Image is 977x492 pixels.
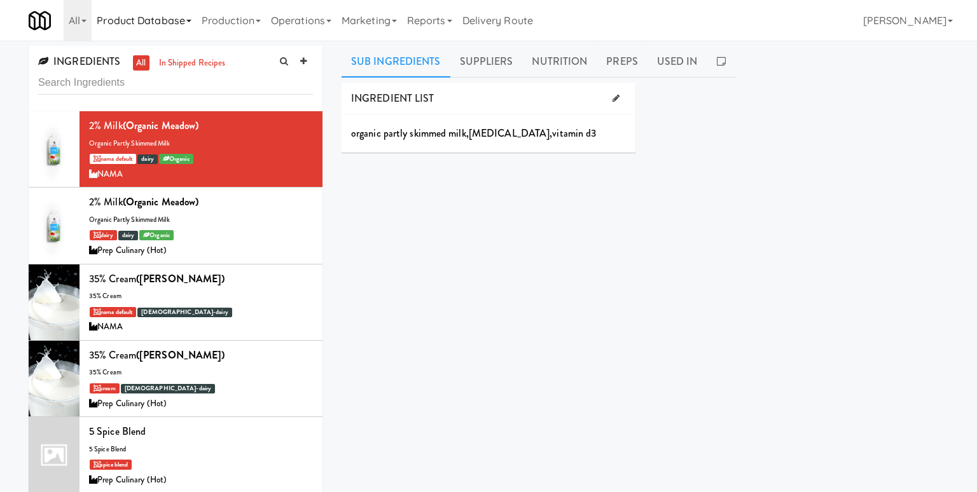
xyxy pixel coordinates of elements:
div: 2% Milk [89,116,313,135]
a: Sub Ingredients [342,46,450,78]
div: Prep Culinary (Hot) [89,472,313,488]
div: NAMA [89,319,313,335]
a: cream [90,383,120,393]
span: 5 spice blend [89,444,126,454]
li: 35% cream([PERSON_NAME])35% cream cream[DEMOGRAPHIC_DATA]-dairyPrep Culinary (Hot) [29,341,322,417]
a: Preps [597,46,648,78]
span: [DEMOGRAPHIC_DATA]-dairy [121,384,215,393]
span: organic partly skimmed milk [89,215,170,224]
span: Organic [139,230,174,240]
a: Used In [648,46,707,78]
span: Organic [159,154,193,164]
a: Suppliers [450,46,523,78]
span: , [550,126,552,140]
div: 35% cream [89,346,313,365]
span: 35% cream [89,367,121,377]
a: Nutrition [522,46,597,78]
a: dairy [90,230,117,240]
div: Prep Culinary (Hot) [89,243,313,259]
span: dairy [137,154,158,164]
span: [DEMOGRAPHIC_DATA]-dairy [137,308,232,317]
span: [MEDICAL_DATA] [469,126,550,140]
a: nama default [90,154,136,164]
span: organic partly skimmed milk [351,126,466,140]
a: in shipped recipes [156,55,229,71]
b: ([PERSON_NAME]) [136,348,225,362]
b: (Organic Meadow) [123,195,199,209]
div: 35% cream [89,270,313,289]
div: 5 Spice Blend [89,422,313,441]
span: vitamin d3 [552,126,596,140]
li: 2% Milk(Organic Meadow)organic partly skimmed milk nama defaultdairy OrganicNAMA [29,111,322,188]
a: nama default [90,307,136,317]
b: ([PERSON_NAME]) [136,271,225,286]
a: all [133,55,149,71]
li: 2% Milk(Organic Meadow)organic partly skimmed milk dairydairy OrganicPrep Culinary (Hot) [29,188,322,264]
span: organic partly skimmed milk [89,139,170,148]
div: NAMA [89,167,313,182]
span: dairy [118,231,139,240]
b: (Organic Meadow) [123,118,199,133]
div: Prep Culinary (Hot) [89,396,313,412]
li: 35% cream([PERSON_NAME])35% cream nama default[DEMOGRAPHIC_DATA]-dairyNAMA [29,264,322,341]
input: Search Ingredients [38,71,313,95]
a: spice blend [90,460,132,470]
span: INGREDIENT LIST [351,91,434,106]
span: , [466,126,469,140]
img: Micromart [29,10,51,32]
span: INGREDIENTS [38,54,120,69]
span: 35% cream [89,291,121,301]
div: 2% Milk [89,193,313,212]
